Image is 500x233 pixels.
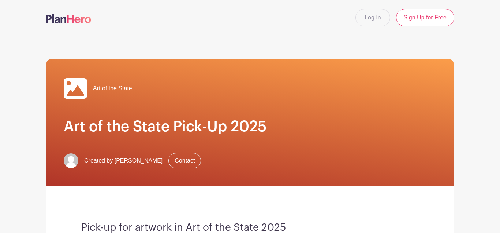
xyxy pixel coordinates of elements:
span: Created by [PERSON_NAME] [84,156,163,165]
a: Log In [355,9,390,26]
img: default-ce2991bfa6775e67f084385cd625a349d9dcbb7a52a09fb2fda1e96e2d18dcdb.png [64,153,78,168]
img: logo-507f7623f17ff9eddc593b1ce0a138ce2505c220e1c5a4e2b4648c50719b7d32.svg [46,14,91,23]
a: Contact [168,153,201,168]
h1: Art of the State Pick-Up 2025 [64,118,436,135]
a: Sign Up for Free [396,9,454,26]
span: Art of the State [93,84,132,93]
